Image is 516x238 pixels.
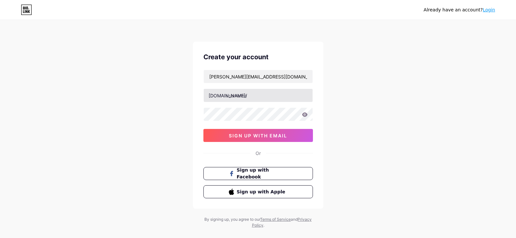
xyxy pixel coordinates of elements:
[260,217,291,222] a: Terms of Service
[229,133,287,138] span: sign up with email
[203,217,314,228] div: By signing up, you agree to our and .
[256,150,261,157] div: Or
[203,52,313,62] div: Create your account
[203,185,313,198] button: Sign up with Apple
[483,7,495,12] a: Login
[203,167,313,180] button: Sign up with Facebook
[424,7,495,13] div: Already have an account?
[204,89,313,102] input: username
[237,189,287,195] span: Sign up with Apple
[237,167,287,180] span: Sign up with Facebook
[203,129,313,142] button: sign up with email
[209,92,247,99] div: [DOMAIN_NAME]/
[204,70,313,83] input: Email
